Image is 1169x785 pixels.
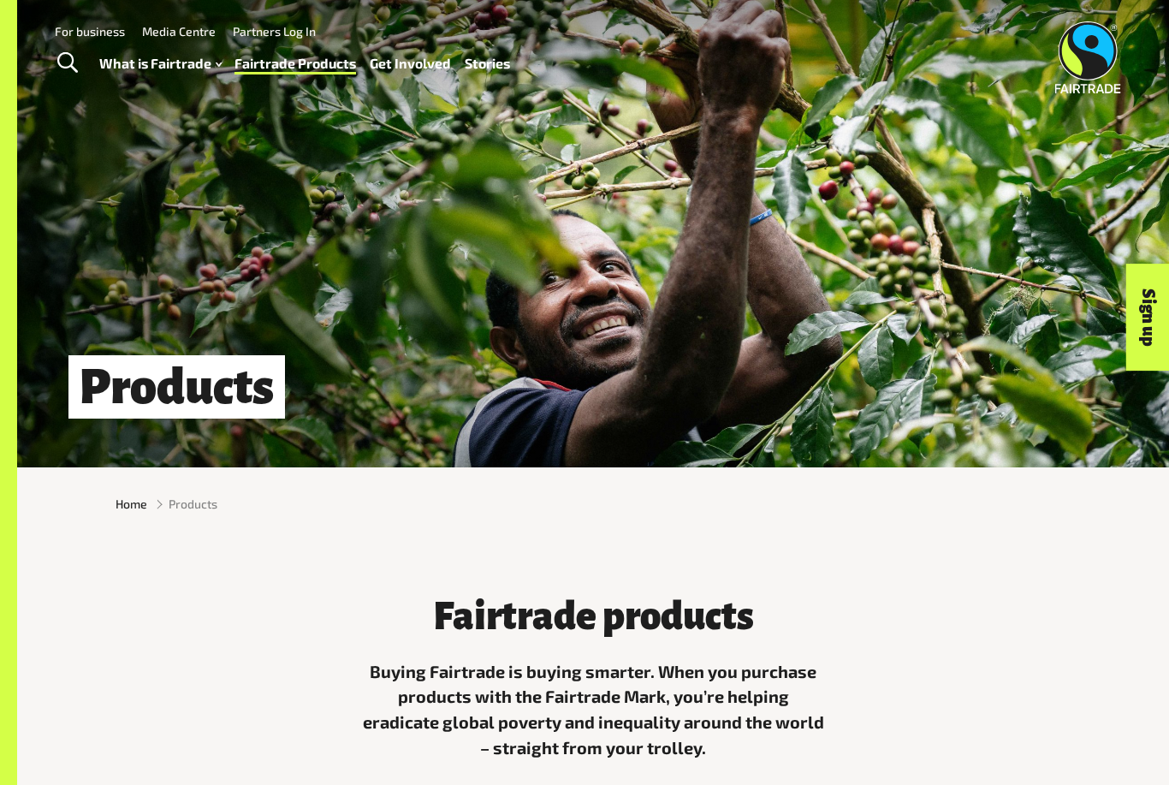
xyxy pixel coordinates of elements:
a: For business [55,24,125,39]
h3: Fairtrade products [359,596,827,638]
a: What is Fairtrade [99,51,222,76]
a: Toggle Search [46,42,88,85]
a: Media Centre [142,24,216,39]
span: Products [169,495,217,513]
a: Home [116,495,147,513]
a: Fairtrade Products [234,51,356,76]
img: Fairtrade Australia New Zealand logo [1055,21,1121,93]
a: Stories [465,51,510,76]
a: Get Involved [370,51,451,76]
a: Partners Log In [233,24,316,39]
h1: Products [68,355,285,419]
p: Buying Fairtrade is buying smarter. When you purchase products with the Fairtrade Mark, you’re he... [359,659,827,762]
